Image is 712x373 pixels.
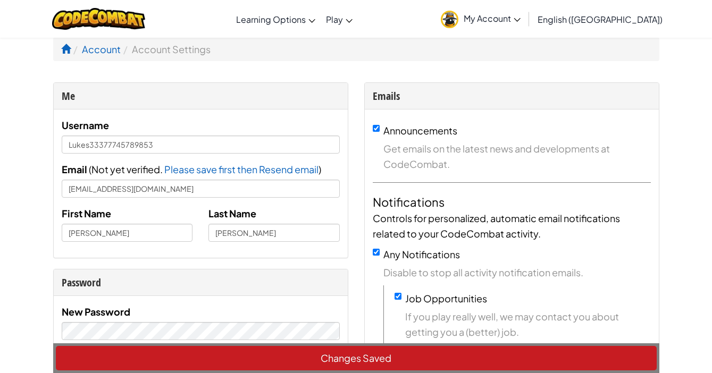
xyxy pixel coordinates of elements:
[441,11,458,28] img: avatar
[373,212,620,240] span: Controls for personalized, automatic email notifications related to your CodeCombat activity.
[326,14,343,25] span: Play
[435,2,526,36] a: My Account
[62,304,130,319] label: New Password
[62,275,340,290] div: Password
[538,14,663,25] span: English ([GEOGRAPHIC_DATA])
[87,163,91,175] span: (
[373,88,651,104] div: Emails
[62,117,109,133] label: Username
[236,14,306,25] span: Learning Options
[532,5,668,33] a: English ([GEOGRAPHIC_DATA])
[52,8,145,30] img: CodeCombat logo
[82,43,121,55] a: Account
[121,41,211,57] li: Account Settings
[231,5,321,33] a: Learning Options
[62,163,87,175] span: Email
[405,309,651,340] span: If you play really well, we may contact you about getting you a (better) job.
[383,124,457,137] label: Announcements
[319,163,321,175] span: )
[373,193,651,210] h4: Notifications
[62,206,111,221] label: First Name
[321,5,358,33] a: Play
[62,88,340,104] div: Me
[383,248,460,260] label: Any Notifications
[464,13,521,24] span: My Account
[405,292,487,304] label: Job Opportunities
[383,141,651,172] span: Get emails on the latest news and developments at CodeCombat.
[164,163,319,175] span: Please save first then Resend email
[383,265,651,280] span: Disable to stop all activity notification emails.
[208,206,256,221] label: Last Name
[91,163,164,175] span: Not yet verified.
